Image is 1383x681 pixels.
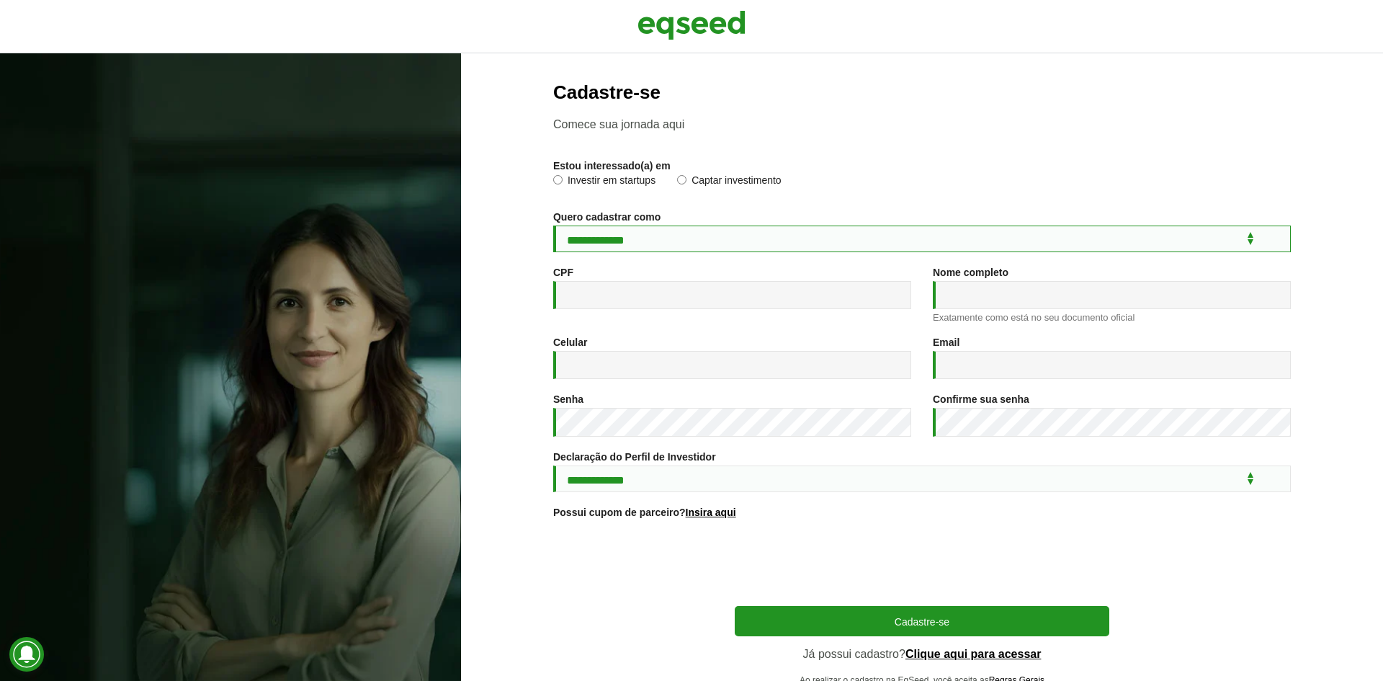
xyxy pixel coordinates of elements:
p: Já possui cadastro? [735,647,1109,661]
label: Confirme sua senha [933,394,1029,404]
h2: Cadastre-se [553,82,1291,103]
label: Quero cadastrar como [553,212,661,222]
p: Comece sua jornada aqui [553,117,1291,131]
label: Estou interessado(a) em [553,161,671,171]
input: Investir em startups [553,175,563,184]
label: Senha [553,394,583,404]
label: Investir em startups [553,175,655,190]
a: Clique aqui para acessar [905,649,1042,660]
label: Nome completo [933,267,1008,277]
label: CPF [553,267,573,277]
input: Captar investimento [677,175,686,184]
div: Exatamente como está no seu documento oficial [933,313,1291,322]
iframe: reCAPTCHA [813,535,1031,592]
a: Insira aqui [686,507,736,517]
label: Captar investimento [677,175,782,190]
label: Possui cupom de parceiro? [553,507,736,517]
label: Declaração do Perfil de Investidor [553,452,716,462]
img: EqSeed Logo [637,7,746,43]
label: Celular [553,337,587,347]
button: Cadastre-se [735,606,1109,636]
label: Email [933,337,959,347]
